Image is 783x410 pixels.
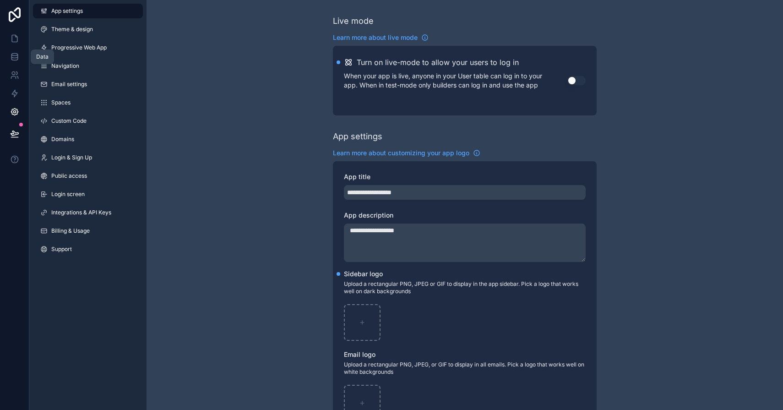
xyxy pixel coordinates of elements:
[51,81,87,88] span: Email settings
[33,114,143,128] a: Custom Code
[33,40,143,55] a: Progressive Web App
[33,169,143,183] a: Public access
[33,22,143,37] a: Theme & design
[333,15,374,27] div: Live mode
[51,99,71,106] span: Spaces
[33,77,143,92] a: Email settings
[33,150,143,165] a: Login & Sign Up
[333,33,418,42] span: Learn more about live mode
[51,191,85,198] span: Login screen
[36,53,49,60] div: Data
[33,242,143,257] a: Support
[33,59,143,73] a: Navigation
[33,224,143,238] a: Billing & Usage
[344,71,567,90] p: When your app is live, anyone in your User table can log in to your app. When in test-mode only b...
[333,130,382,143] div: App settings
[344,350,375,358] span: Email logo
[333,148,469,158] span: Learn more about customizing your app logo
[51,246,72,253] span: Support
[357,57,519,68] h2: Turn on live-mode to allow your users to log in
[51,117,87,125] span: Custom Code
[33,205,143,220] a: Integrations & API Keys
[344,270,383,278] span: Sidebar logo
[33,132,143,147] a: Domains
[51,62,79,70] span: Navigation
[344,361,586,376] span: Upload a rectangular PNG, JPEG, or GIF to display in all emails. Pick a logo that works well on w...
[51,136,74,143] span: Domains
[33,95,143,110] a: Spaces
[51,154,92,161] span: Login & Sign Up
[51,7,83,15] span: App settings
[333,148,480,158] a: Learn more about customizing your app logo
[51,26,93,33] span: Theme & design
[51,172,87,180] span: Public access
[344,280,586,295] span: Upload a rectangular PNG, JPEG or GIF to display in the app sidebar. Pick a logo that works well ...
[51,209,111,216] span: Integrations & API Keys
[51,44,107,51] span: Progressive Web App
[344,211,393,219] span: App description
[33,187,143,202] a: Login screen
[333,33,429,42] a: Learn more about live mode
[51,227,90,235] span: Billing & Usage
[344,173,370,180] span: App title
[33,4,143,18] a: App settings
